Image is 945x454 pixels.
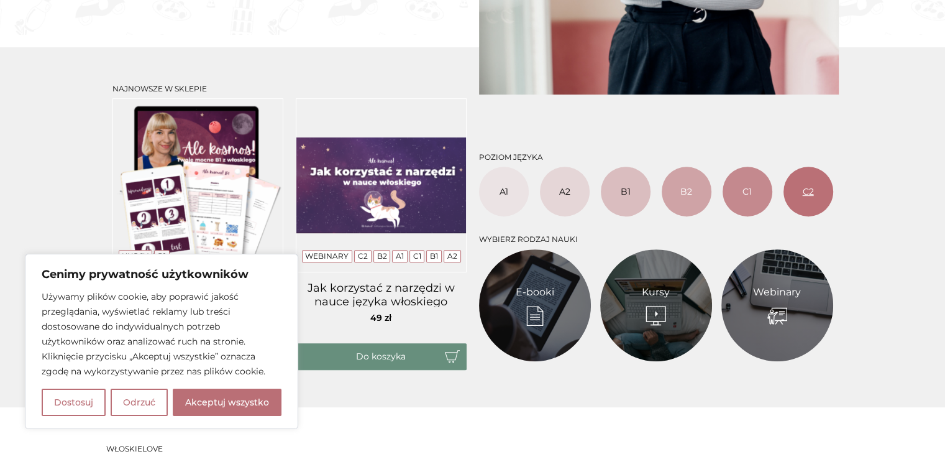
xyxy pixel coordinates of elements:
[106,445,839,453] h3: Włoskielove
[377,251,386,261] a: B2
[396,251,404,261] a: A1
[296,282,467,307] a: Jak korzystać z narzędzi w nauce języka włoskiego
[358,251,368,261] a: C2
[42,389,106,416] button: Dostosuj
[540,167,590,216] a: A2
[479,167,529,216] a: A1
[413,251,421,261] a: C1
[601,167,651,216] a: B1
[447,251,457,261] a: A2
[753,285,801,300] a: Webinary
[111,389,168,416] button: Odrzuć
[370,312,391,323] span: 49
[158,251,166,261] a: B1
[723,167,772,216] a: C1
[662,167,711,216] a: B2
[430,251,438,261] a: B1
[112,85,467,93] h3: Najnowsze w sklepie
[42,289,281,379] p: Używamy plików cookie, aby poprawić jakość przeglądania, wyświetlać reklamy lub treści dostosowan...
[479,235,833,244] h3: Wybierz rodzaj nauki
[642,285,670,300] a: Kursy
[516,285,554,300] a: E-booki
[173,389,281,416] button: Akceptuj wszystko
[305,251,349,261] a: Webinary
[479,153,833,162] h3: Poziom języka
[122,251,148,261] a: Kursy
[296,343,467,370] button: Do koszyka
[783,167,833,216] a: C2
[42,267,281,282] p: Cenimy prywatność użytkowników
